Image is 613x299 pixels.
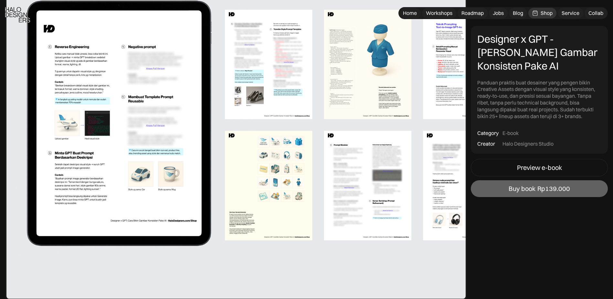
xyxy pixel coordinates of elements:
[477,130,499,137] div: Category
[588,10,603,17] div: Collab
[477,32,601,73] div: Designer x GPT - [PERSON_NAME] Gambar Konsisten Pake AI
[426,10,452,17] div: Workshops
[477,140,495,147] div: Creator
[403,10,417,17] div: Home
[509,8,527,18] a: Blog
[541,10,553,17] div: Shop
[489,8,508,18] a: Jobs
[458,8,488,18] a: Roadmap
[537,185,570,193] div: Rp139.000
[509,185,535,193] div: Buy book
[585,8,607,18] a: Collab
[517,164,562,172] div: Preview e-book
[493,10,504,17] div: Jobs
[461,10,484,17] div: Roadmap
[528,8,556,18] a: Shop
[513,10,523,17] div: Blog
[502,140,554,147] div: Halo Designers Studio
[502,130,519,137] div: E-book
[399,8,421,18] a: Home
[471,159,608,176] a: Preview e-book
[558,8,583,18] a: Service
[422,8,456,18] a: Workshops
[471,180,608,197] a: Buy bookRp139.000
[477,79,601,120] div: Panduan praktis buat desainer yang pengen bikin Creative Assets dengan visual style yang konsiste...
[562,10,579,17] div: Service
